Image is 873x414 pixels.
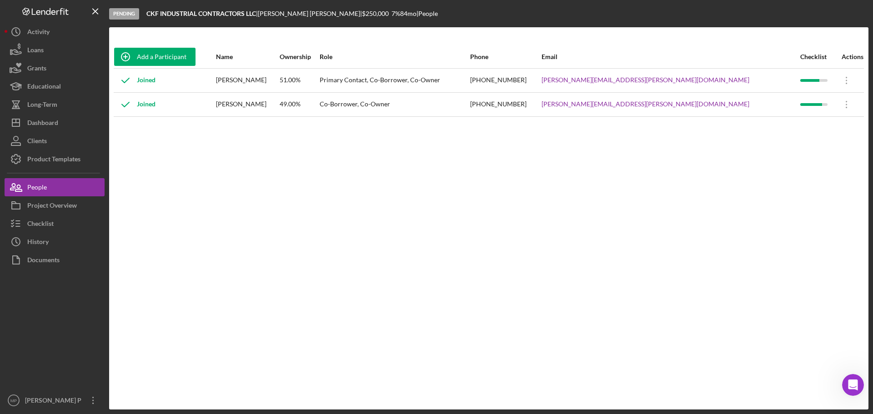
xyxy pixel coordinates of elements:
button: Project Overview [5,196,105,214]
b: CKF INDUSTRIAL CONTRACTORS LLC [146,10,256,17]
div: [PHONE_NUMBER] [470,69,540,92]
div: Checklist [27,214,54,235]
div: Grants [27,59,46,80]
div: Joined [114,69,156,92]
div: [PERSON_NAME] P [23,391,82,412]
div: | [146,10,258,17]
div: People [27,178,47,199]
a: [PERSON_NAME][EMAIL_ADDRESS][PERSON_NAME][DOMAIN_NAME] [542,100,749,108]
div: 7 % [391,10,400,17]
div: [PERSON_NAME] [216,69,279,92]
button: Clients [5,132,105,150]
div: Primary Contact, Co-Borrower, Co-Owner [320,69,469,92]
div: Activity [27,23,50,43]
div: Loans [27,41,44,61]
div: Pending [109,8,139,20]
div: Project Overview [27,196,77,217]
a: [PERSON_NAME][EMAIL_ADDRESS][PERSON_NAME][DOMAIN_NAME] [542,76,749,84]
div: Long-Term [27,95,57,116]
div: Phone [470,53,540,60]
div: Educational [27,77,61,98]
button: People [5,178,105,196]
iframe: Intercom live chat [842,374,864,396]
div: 49.00% [280,93,319,116]
div: Joined [114,93,156,116]
button: Loans [5,41,105,59]
span: $250,000 [362,10,389,17]
div: Email [542,53,799,60]
text: MP [10,398,17,403]
button: Educational [5,77,105,95]
div: 51.00% [280,69,319,92]
div: Ownership [280,53,319,60]
div: [PERSON_NAME] [PERSON_NAME] | [258,10,362,17]
div: Name [216,53,279,60]
button: Documents [5,251,105,269]
button: History [5,233,105,251]
button: MP[PERSON_NAME] P [5,391,105,409]
div: Dashboard [27,114,58,134]
div: [PERSON_NAME] [216,93,279,116]
div: History [27,233,49,253]
button: Activity [5,23,105,41]
div: [PHONE_NUMBER] [470,93,540,116]
button: Grants [5,59,105,77]
button: Add a Participant [114,48,196,66]
button: Dashboard [5,114,105,132]
div: Documents [27,251,60,271]
div: Clients [27,132,47,152]
button: Product Templates [5,150,105,168]
div: | People [416,10,438,17]
div: Add a Participant [137,48,186,66]
button: Checklist [5,214,105,233]
div: Role [320,53,469,60]
div: Actions [835,53,864,60]
div: 84 mo [400,10,416,17]
div: Checklist [800,53,834,60]
div: Product Templates [27,150,80,170]
div: Co-Borrower, Co-Owner [320,93,469,116]
button: Long-Term [5,95,105,114]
